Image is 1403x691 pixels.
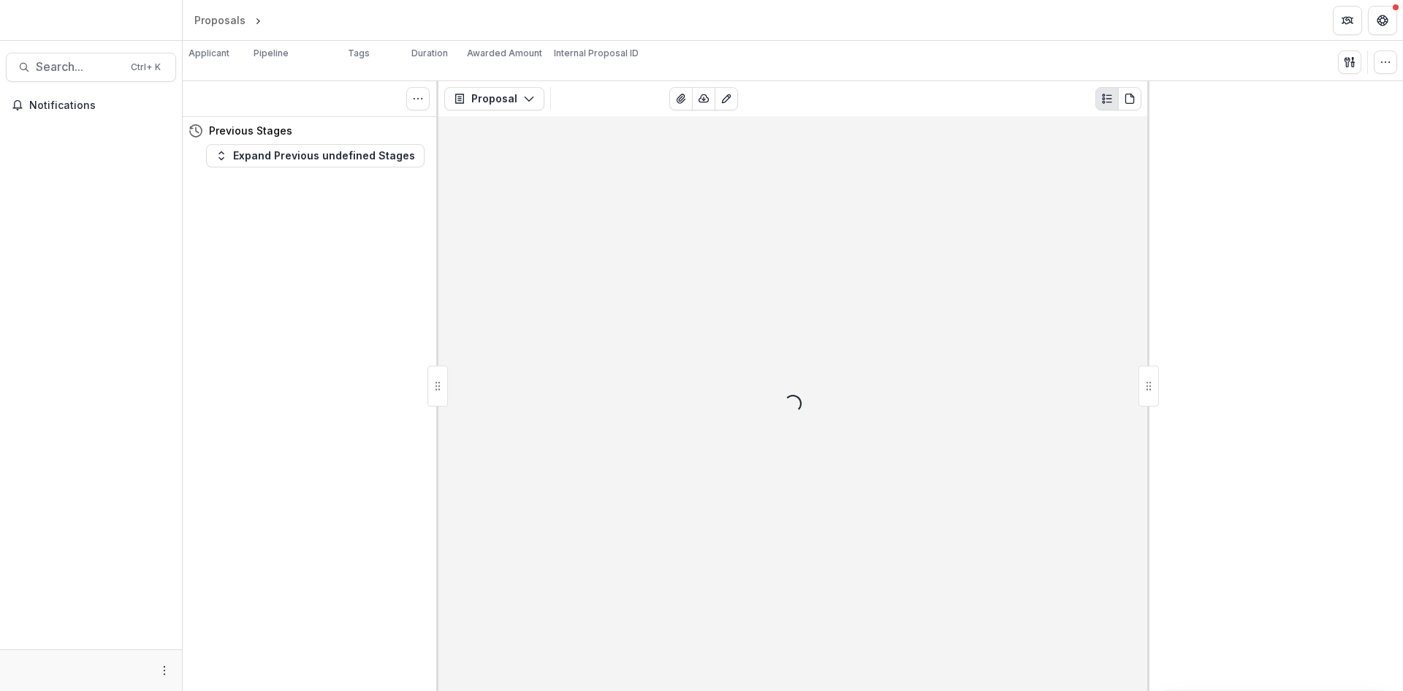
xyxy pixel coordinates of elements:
div: Proposals [194,12,246,28]
button: PDF view [1118,87,1141,110]
p: Awarded Amount [467,47,542,60]
p: Applicant [189,47,229,60]
span: Notifications [29,99,170,112]
p: Tags [348,47,370,60]
a: Proposals [189,10,251,31]
button: Plaintext view [1095,87,1119,110]
div: Ctrl + K [128,59,164,75]
p: Pipeline [254,47,289,60]
p: Duration [411,47,448,60]
button: Expand Previous undefined Stages [206,144,425,167]
nav: breadcrumb [189,10,327,31]
button: View Attached Files [669,87,693,110]
button: Partners [1333,6,1362,35]
button: Toggle View Cancelled Tasks [406,87,430,110]
button: Notifications [6,94,176,117]
span: Search... [36,60,122,74]
button: Proposal [444,87,544,110]
button: More [156,662,173,679]
h4: Previous Stages [209,123,292,138]
p: Internal Proposal ID [554,47,639,60]
button: Get Help [1368,6,1397,35]
button: Edit as form [715,87,738,110]
button: Search... [6,53,176,82]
